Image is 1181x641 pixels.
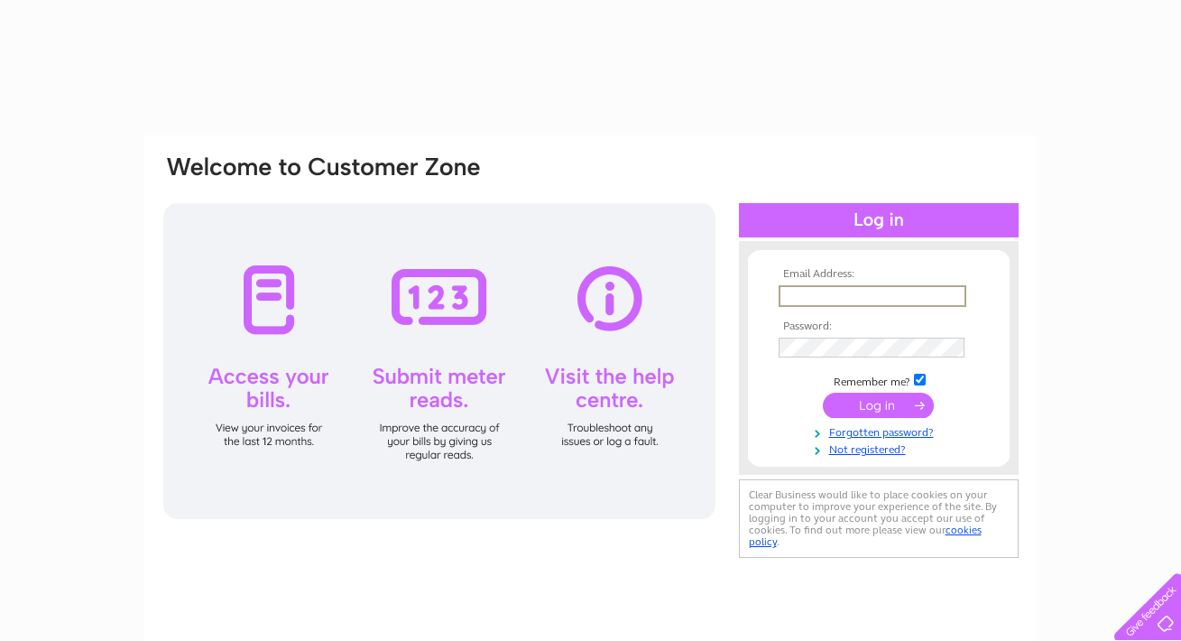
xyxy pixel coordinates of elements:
[823,393,934,418] input: Submit
[774,371,983,389] td: Remember me?
[774,320,983,333] th: Password:
[779,423,983,440] a: Forgotten password?
[739,479,1019,558] div: Clear Business would like to place cookies on your computer to improve your experience of the sit...
[779,440,983,457] a: Not registered?
[774,268,983,281] th: Email Address:
[749,524,982,548] a: cookies policy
